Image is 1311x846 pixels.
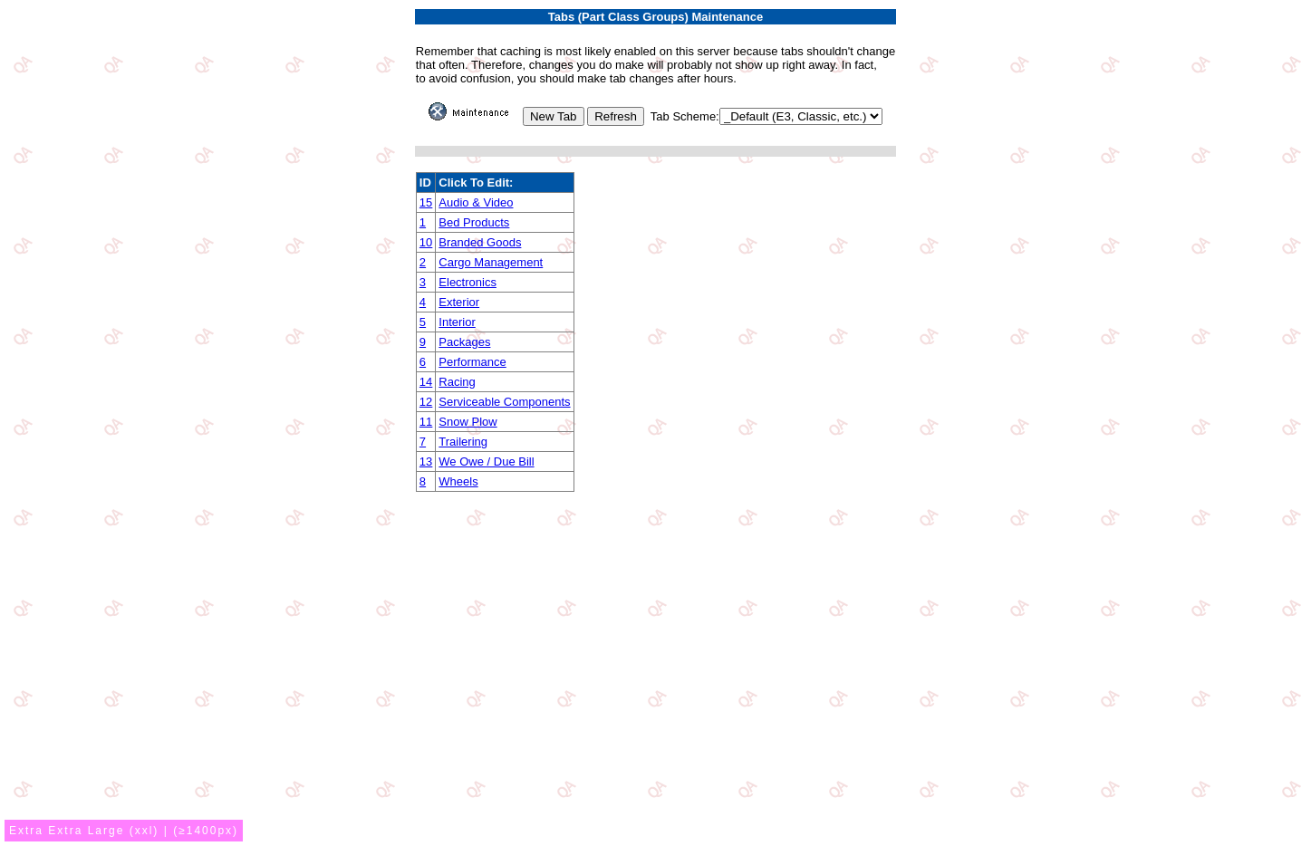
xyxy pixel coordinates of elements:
[419,395,432,409] a: 12
[419,375,432,389] a: 14
[419,216,426,229] a: 1
[416,173,435,193] td: ID
[439,335,490,349] a: Packages
[419,196,432,209] a: 15
[439,375,475,389] a: Racing
[419,275,426,289] a: 3
[439,355,506,369] a: Performance
[415,43,896,100] td: Remember that caching is most likely enabled on this server because tabs shouldn't change that of...
[439,415,496,428] a: Snow Plow
[523,107,584,126] input: New Tab
[419,236,432,249] a: 10
[419,295,426,309] a: 4
[415,101,896,127] td: Tab Scheme:
[415,9,896,24] td: Tabs (Part Class Groups) Maintenance
[439,216,509,229] a: Bed Products
[587,107,644,126] input: Refresh
[439,196,513,209] a: Audio & Video
[439,455,534,468] a: We Owe / Due Bill
[439,395,570,409] a: Serviceable Components
[439,275,496,289] a: Electronics
[419,455,432,468] a: 13
[419,475,426,488] a: 8
[419,435,426,448] a: 7
[439,315,475,329] a: Interior
[419,335,426,349] a: 9
[419,415,432,428] a: 11
[439,475,477,488] a: Wheels
[439,236,521,249] a: Branded Goods
[419,255,426,269] a: 2
[439,295,479,309] a: Exterior
[429,102,519,120] img: maint.gif
[419,355,426,369] a: 6
[439,255,543,269] a: Cargo Management
[419,315,426,329] a: 5
[436,173,574,193] td: Click To Edit:
[439,435,487,448] a: Trailering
